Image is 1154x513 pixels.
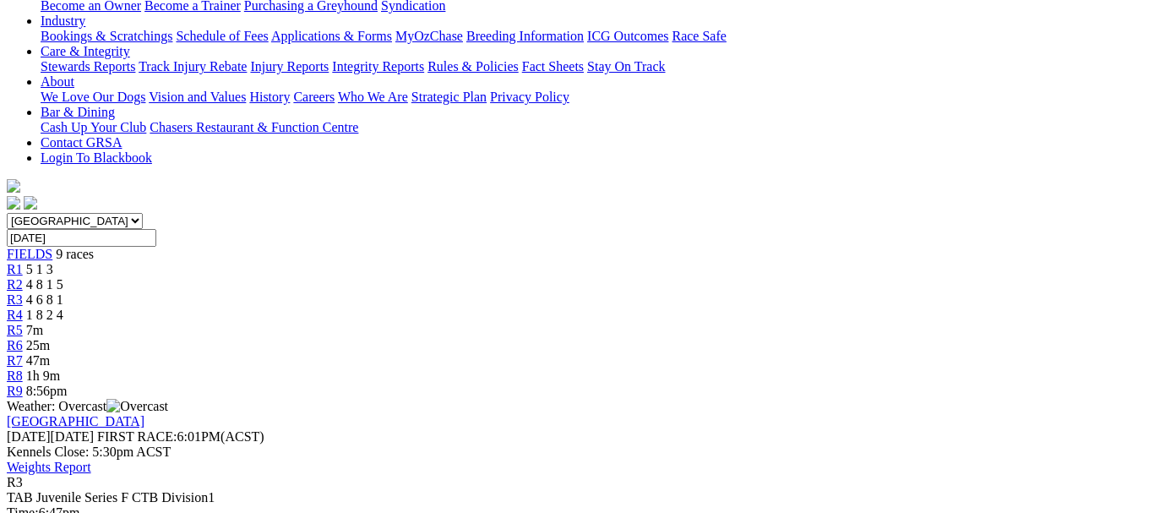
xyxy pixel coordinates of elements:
a: Track Injury Rebate [139,59,247,74]
span: R3 [7,475,23,489]
div: TAB Juvenile Series F CTB Division1 [7,490,1135,505]
a: R8 [7,368,23,383]
span: 47m [26,353,50,368]
a: R7 [7,353,23,368]
span: 9 races [56,247,94,261]
a: Breeding Information [466,29,584,43]
span: Weather: Overcast [7,399,168,413]
div: Kennels Close: 5:30pm ACST [7,445,1135,460]
a: R1 [7,262,23,276]
a: Weights Report [7,460,91,474]
a: R4 [7,308,23,322]
a: Chasers Restaurant & Function Centre [150,120,358,134]
a: R5 [7,323,23,337]
div: Bar & Dining [41,120,1135,135]
img: facebook.svg [7,196,20,210]
a: Cash Up Your Club [41,120,146,134]
div: Industry [41,29,1135,44]
a: Stewards Reports [41,59,135,74]
a: Who We Are [338,90,408,104]
a: Integrity Reports [332,59,424,74]
a: [GEOGRAPHIC_DATA] [7,414,144,428]
a: R2 [7,277,23,292]
a: History [249,90,290,104]
span: 5 1 3 [26,262,53,276]
a: Rules & Policies [427,59,519,74]
a: Care & Integrity [41,44,130,58]
a: Privacy Policy [490,90,569,104]
a: R9 [7,384,23,398]
a: Fact Sheets [522,59,584,74]
img: twitter.svg [24,196,37,210]
a: MyOzChase [395,29,463,43]
a: ICG Outcomes [587,29,668,43]
span: 7m [26,323,43,337]
span: 1h 9m [26,368,60,383]
a: Schedule of Fees [176,29,268,43]
a: Login To Blackbook [41,150,152,165]
a: Industry [41,14,85,28]
span: [DATE] [7,429,94,444]
a: Applications & Forms [271,29,392,43]
div: Care & Integrity [41,59,1135,74]
a: R3 [7,292,23,307]
span: 4 8 1 5 [26,277,63,292]
a: R6 [7,338,23,352]
a: Stay On Track [587,59,665,74]
a: Careers [293,90,335,104]
input: Select date [7,229,156,247]
a: Race Safe [672,29,726,43]
img: logo-grsa-white.png [7,179,20,193]
span: [DATE] [7,429,51,444]
span: 8:56pm [26,384,68,398]
a: We Love Our Dogs [41,90,145,104]
div: About [41,90,1135,105]
a: Bar & Dining [41,105,115,119]
a: Contact GRSA [41,135,122,150]
a: About [41,74,74,89]
span: 25m [26,338,50,352]
img: Overcast [106,399,168,414]
a: FIELDS [7,247,52,261]
span: 6:01PM(ACST) [97,429,264,444]
a: Vision and Values [149,90,246,104]
a: Strategic Plan [411,90,487,104]
a: Injury Reports [250,59,329,74]
span: 4 6 8 1 [26,292,63,307]
span: FIRST RACE: [97,429,177,444]
a: Bookings & Scratchings [41,29,172,43]
span: 1 8 2 4 [26,308,63,322]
